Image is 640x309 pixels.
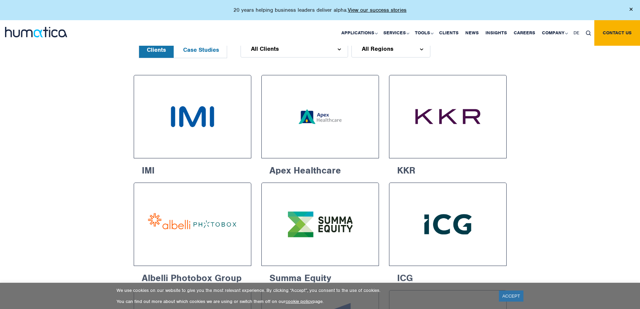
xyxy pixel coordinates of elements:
p: You can find out more about which cookies we are using or switch them off on our page. [117,299,490,304]
a: News [462,20,482,46]
img: Intermediate Capital Group [402,195,494,253]
h6: Summa Equity [261,266,379,287]
a: Insights [482,20,510,46]
img: d_arroww [420,48,423,50]
img: search_icon [586,31,591,36]
button: Clients [139,42,174,58]
p: We use cookies on our website to give you the most relevant experience. By clicking “Accept”, you... [117,287,490,293]
p: 20 years helping business leaders deliver alpha. [233,7,407,13]
h6: ICG [389,266,507,287]
a: DE [570,20,583,46]
a: cookie policy [286,299,312,304]
a: Services [380,20,412,46]
span: DE [573,30,579,36]
a: ACCEPT [499,291,523,302]
a: Applications [338,20,380,46]
a: View our success stories [348,7,407,13]
a: Company [539,20,570,46]
img: d_arroww [338,48,341,50]
h6: KKR [389,158,507,180]
span: All Regions [362,46,393,51]
img: logo [5,27,67,37]
h6: Albelli Photobox Group [134,266,251,287]
a: Careers [510,20,539,46]
img: IMI [146,88,239,146]
a: Tools [412,20,436,46]
button: Case Studies [175,42,227,58]
h6: IMI [134,158,251,180]
a: Clients [436,20,462,46]
span: All Clients [251,46,279,51]
img: Albelli Photobox Group [146,195,239,253]
img: Summa Equity [274,195,366,253]
img: KKR [402,88,494,146]
a: Contact us [594,20,640,46]
img: Apex Healthcare [291,88,349,146]
h6: Apex Healthcare [261,158,379,180]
